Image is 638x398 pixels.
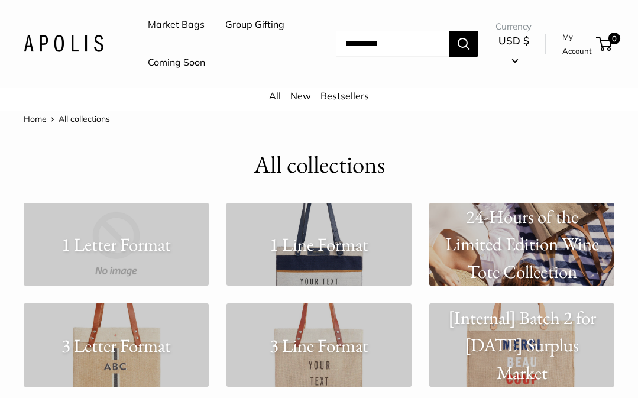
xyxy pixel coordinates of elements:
a: All [269,90,281,102]
p: 1 Letter Format [24,231,209,258]
h1: All collections [254,147,385,182]
p: 1 Line Format [226,231,412,258]
a: [Internal] Batch 2 for [DATE] Surplus Market [429,303,614,387]
a: Home [24,114,47,124]
a: 3 Line Format [226,303,412,387]
a: Bestsellers [320,90,369,102]
img: Apolis [24,35,103,52]
nav: Breadcrumb [24,111,110,127]
a: Group Gifting [225,16,284,34]
a: 1 Letter Format [24,203,209,286]
a: 3 Letter Format [24,303,209,387]
p: 3 Letter Format [24,332,209,360]
button: Search [449,31,478,57]
a: Coming Soon [148,54,205,72]
a: My Account [562,30,592,59]
a: New [290,90,311,102]
a: 1 Line Format [226,203,412,286]
span: Currency [495,18,532,35]
span: 0 [608,33,620,44]
button: USD $ [495,31,532,69]
span: All collections [59,114,110,124]
input: Search... [336,31,449,57]
a: 24-Hours of the Limited Edition Wine Tote Collection [429,203,614,286]
a: Market Bags [148,16,205,34]
p: 3 Line Format [226,332,412,360]
span: USD $ [498,34,529,47]
a: 0 [597,37,612,51]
